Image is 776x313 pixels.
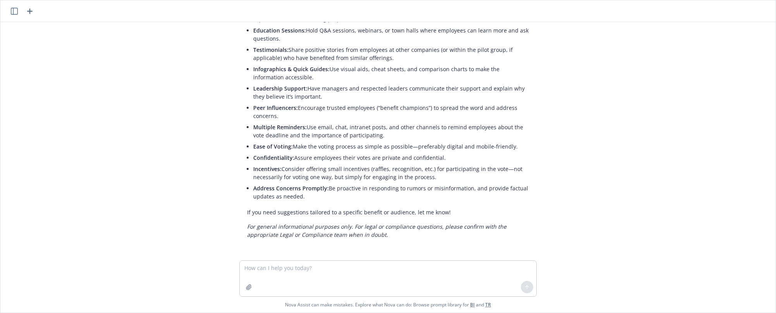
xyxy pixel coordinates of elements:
[253,143,293,150] span: Ease of Voting:
[253,142,529,151] p: Make the voting process as simple as possible—preferably digital and mobile-friendly.
[253,104,298,111] span: Peer Influencers:
[253,154,529,162] p: Assure employees their votes are private and confidential.
[253,165,529,181] p: Consider offering small incentives (raffles, recognition, etc.) for participating in the vote—not...
[253,46,288,53] span: Testimonials:
[253,84,529,101] p: Have managers and respected leaders communicate their support and explain why they believe it’s i...
[253,165,282,173] span: Incentives:
[253,104,529,120] p: Encourage trusted employees (“benefit champions”) to spread the word and address concerns.
[470,301,475,308] a: BI
[253,123,307,131] span: Multiple Reminders:
[253,46,529,62] p: Share positive stories from employees at other companies (or within the pilot group, if applicabl...
[253,65,529,81] p: Use visual aids, cheat sheets, and comparison charts to make the information accessible.
[3,297,773,313] span: Nova Assist can make mistakes. Explore what Nova can do: Browse prompt library for and
[485,301,491,308] a: TR
[253,65,330,73] span: Infographics & Quick Guides:
[253,26,529,43] p: Hold Q&A sessions, webinars, or town halls where employees can learn more and ask questions.
[247,223,506,238] em: For general informational purposes only. For legal or compliance questions, please confirm with t...
[253,185,329,192] span: Address Concerns Promptly:
[253,184,529,200] p: Be proactive in responding to rumors or misinformation, and provide factual updates as needed.
[247,208,529,216] p: If you need suggestions tailored to a specific benefit or audience, let me know!
[253,154,294,161] span: Confidentiality:
[253,27,306,34] span: Education Sessions:
[253,85,307,92] span: Leadership Support:
[253,123,529,139] p: Use email, chat, intranet posts, and other channels to remind employees about the vote deadline a...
